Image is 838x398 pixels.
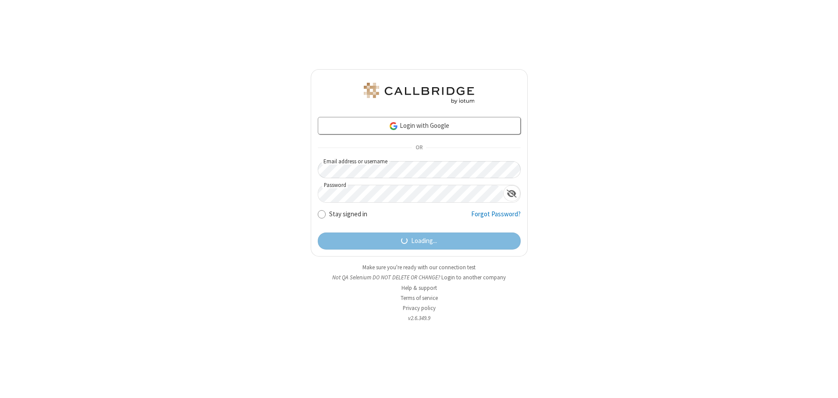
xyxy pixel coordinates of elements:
a: Terms of service [401,294,438,302]
input: Email address or username [318,161,521,178]
label: Stay signed in [329,209,367,219]
button: Loading... [318,232,521,250]
img: google-icon.png [389,121,398,131]
a: Privacy policy [403,304,436,312]
span: Loading... [411,236,437,246]
button: Login to another company [441,273,506,282]
img: QA Selenium DO NOT DELETE OR CHANGE [362,83,476,104]
a: Help & support [401,284,437,292]
input: Password [318,185,503,202]
a: Make sure you're ready with our connection test [362,264,476,271]
li: v2.6.349.9 [311,314,528,322]
span: OR [412,142,426,154]
a: Login with Google [318,117,521,134]
li: Not QA Selenium DO NOT DELETE OR CHANGE? [311,273,528,282]
div: Show password [503,185,520,201]
a: Forgot Password? [471,209,521,226]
